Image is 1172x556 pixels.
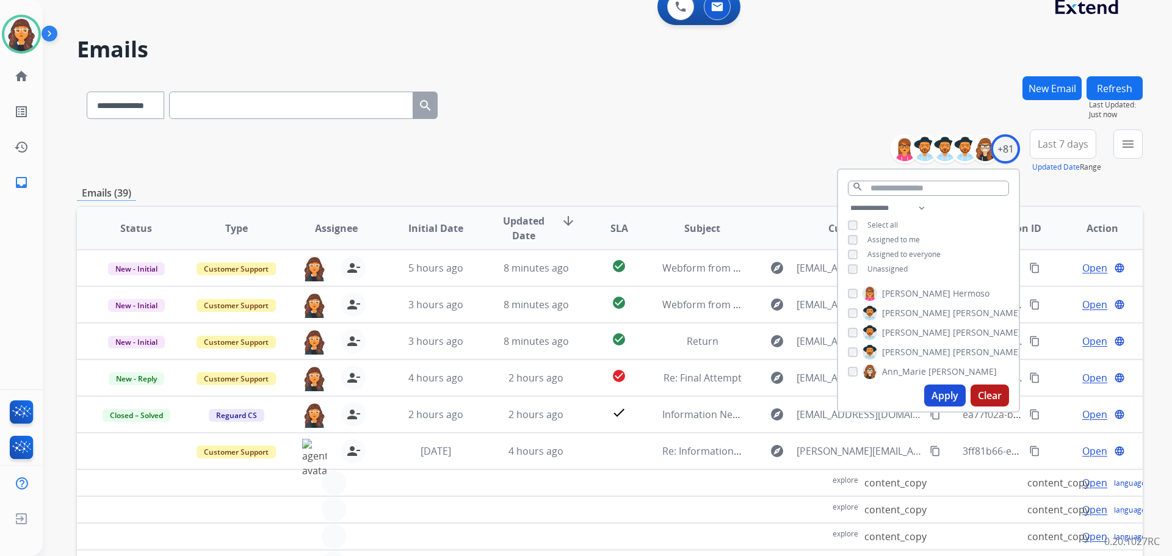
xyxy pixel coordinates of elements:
[302,366,327,391] img: agent-avatar
[1082,334,1107,348] span: Open
[504,298,569,311] span: 8 minutes ago
[1114,372,1125,383] mat-icon: language
[346,334,361,348] mat-icon: person_remove
[1082,475,1107,490] span: Open
[197,372,276,385] span: Customer Support
[612,405,626,420] mat-icon: check
[120,221,152,236] span: Status
[408,261,463,275] span: 5 hours ago
[612,295,626,310] mat-icon: check_circle
[864,529,879,544] mat-icon: content_copy
[930,409,941,420] mat-icon: content_copy
[14,140,29,154] mat-icon: history
[508,371,563,385] span: 2 hours ago
[612,369,626,383] mat-icon: check_circle
[662,408,756,421] span: Information Needed
[77,186,136,201] p: Emails (39)
[1029,446,1040,457] mat-icon: content_copy
[408,334,463,348] span: 3 hours ago
[1038,142,1088,146] span: Last 7 days
[882,327,950,339] span: [PERSON_NAME]
[14,175,29,190] mat-icon: inbox
[1082,529,1107,544] span: Open
[930,446,941,457] mat-icon: content_copy
[852,181,863,192] mat-icon: search
[408,408,463,421] span: 2 hours ago
[1089,110,1143,120] span: Just now
[346,297,361,312] mat-icon: person_remove
[770,334,784,348] mat-icon: explore
[4,17,38,51] img: avatar
[504,334,569,348] span: 8 minutes ago
[1087,76,1143,100] button: Refresh
[867,264,908,274] span: Unassigned
[664,371,742,385] span: Re: Final Attempt
[797,297,922,312] span: [EMAIL_ADDRESS][DOMAIN_NAME]
[610,221,628,236] span: SLA
[963,408,1145,421] span: ea77f02a-b010-44c1-a777-0bcf745d03bf
[346,444,361,458] mat-icon: person_remove
[1104,534,1160,549] p: 0.20.1027RC
[1043,207,1143,250] th: Action
[1114,531,1125,542] mat-icon: language
[1082,502,1107,517] span: Open
[408,298,463,311] span: 3 hours ago
[867,249,941,259] span: Assigned to everyone
[833,475,847,490] mat-icon: explore
[1114,446,1125,457] mat-icon: language
[953,327,1021,339] span: [PERSON_NAME]
[882,287,950,300] span: [PERSON_NAME]
[225,221,248,236] span: Type
[561,214,576,228] mat-icon: arrow_downward
[408,371,463,385] span: 4 hours ago
[346,261,361,275] mat-icon: person_remove
[662,261,939,275] span: Webform from [EMAIL_ADDRESS][DOMAIN_NAME] on [DATE]
[833,529,847,544] mat-icon: explore
[14,104,29,119] mat-icon: list_alt
[508,408,563,421] span: 2 hours ago
[1082,297,1107,312] span: Open
[508,444,563,458] span: 4 hours ago
[797,444,922,458] span: [PERSON_NAME][EMAIL_ADDRESS][DOMAIN_NAME]
[1114,262,1125,273] mat-icon: language
[1032,162,1101,172] span: Range
[1082,261,1107,275] span: Open
[1022,76,1082,100] button: New Email
[302,292,327,318] img: agent-avatar
[1027,475,1042,490] mat-icon: content_copy
[864,502,879,517] mat-icon: content_copy
[770,297,784,312] mat-icon: explore
[108,299,165,312] span: New - Initial
[797,407,922,422] span: [EMAIL_ADDRESS][DOMAIN_NAME]
[108,262,165,275] span: New - Initial
[971,385,1009,406] button: Clear
[833,502,847,517] mat-icon: explore
[14,69,29,84] mat-icon: home
[662,298,939,311] span: Webform from [EMAIL_ADDRESS][DOMAIN_NAME] on [DATE]
[882,307,950,319] span: [PERSON_NAME]
[684,221,720,236] span: Subject
[770,407,784,422] mat-icon: explore
[612,259,626,273] mat-icon: check_circle
[770,261,784,275] mat-icon: explore
[770,370,784,385] mat-icon: explore
[797,261,922,275] span: [EMAIL_ADDRESS][DOMAIN_NAME]
[1029,299,1040,310] mat-icon: content_copy
[346,370,361,385] mat-icon: person_remove
[1089,100,1143,110] span: Last Updated:
[1027,502,1042,517] mat-icon: content_copy
[302,402,327,428] img: agent-avatar
[1029,372,1040,383] mat-icon: content_copy
[1082,444,1107,458] span: Open
[882,366,926,378] span: Ann_Marie
[1082,370,1107,385] span: Open
[1114,504,1125,515] mat-icon: language
[953,307,1021,319] span: [PERSON_NAME]
[1082,407,1107,422] span: Open
[1114,477,1125,488] mat-icon: language
[408,221,463,236] span: Initial Date
[963,444,1143,458] span: 3ff81b66-e6ef-42c3-ab3b-a10a5e50f8a1
[1032,162,1080,172] button: Updated Date
[928,366,997,378] span: [PERSON_NAME]
[1114,336,1125,347] mat-icon: language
